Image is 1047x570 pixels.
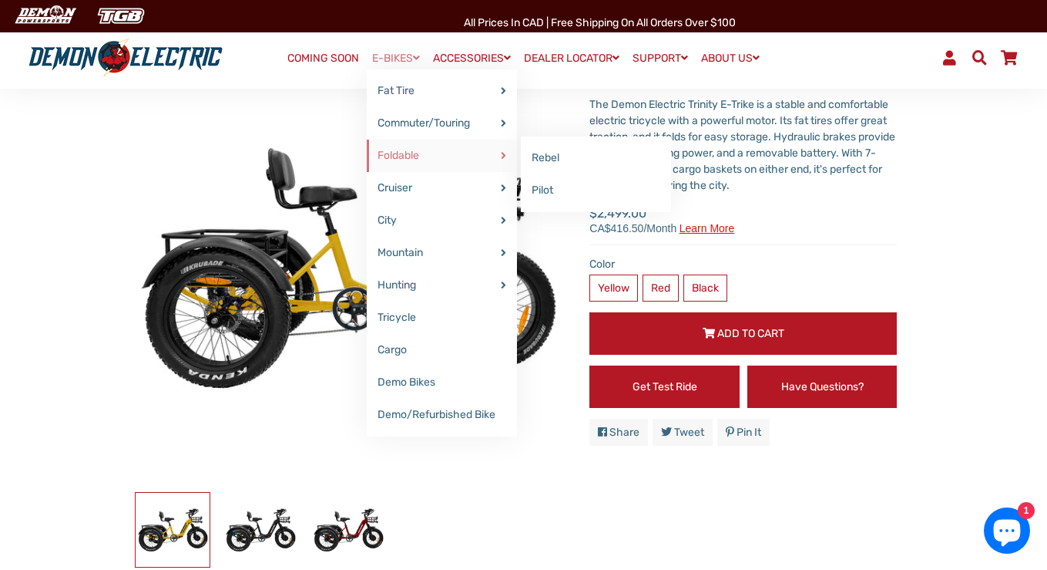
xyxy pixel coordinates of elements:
a: Mountain [367,237,517,269]
div: The Demon Electric Trinity E-Trike is a stable and comfortable electric tricycle with a powerful ... [589,96,897,194]
a: Hunting [367,269,517,302]
a: Cruiser [367,172,517,204]
span: Tweet [674,426,704,439]
a: Get Test Ride [589,366,740,408]
label: Color [589,256,897,272]
a: Fat Tire [367,75,517,107]
span: All Prices in CAD | Free shipping on all orders over $100 [464,16,736,29]
img: Demon Electric logo [23,38,228,78]
label: Yellow [589,275,638,302]
a: DEALER LOCATOR [518,47,625,69]
span: Share [609,426,639,439]
label: Black [683,275,727,302]
a: Have Questions? [747,366,898,408]
a: SUPPORT [627,47,693,69]
a: E-BIKES [367,47,425,69]
a: Foldable [367,140,517,172]
a: City [367,204,517,237]
a: Tricycle [367,302,517,334]
a: ABOUT US [696,47,765,69]
a: Cargo [367,334,517,366]
img: Demon Electric [8,3,82,29]
a: Rebel [521,142,671,174]
a: Pilot [521,174,671,207]
a: Demo Bikes [367,366,517,399]
img: Trinity Foldable E-Trike [223,493,297,567]
a: Commuter/Touring [367,107,517,140]
a: COMING SOON [282,48,364,69]
span: $2,499.00 [589,204,734,234]
img: Trinity Foldable E-Trike [136,493,210,567]
img: Trinity Foldable E-Trike [311,493,385,567]
a: Demo/Refurbished Bike [367,399,517,431]
inbox-online-store-chat: Shopify online store chat [979,508,1035,558]
img: TGB Canada [89,3,153,29]
label: Red [643,275,679,302]
span: Pin it [737,426,761,439]
span: Add to Cart [717,327,784,340]
button: Add to Cart [589,312,897,355]
a: ACCESSORIES [428,47,516,69]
